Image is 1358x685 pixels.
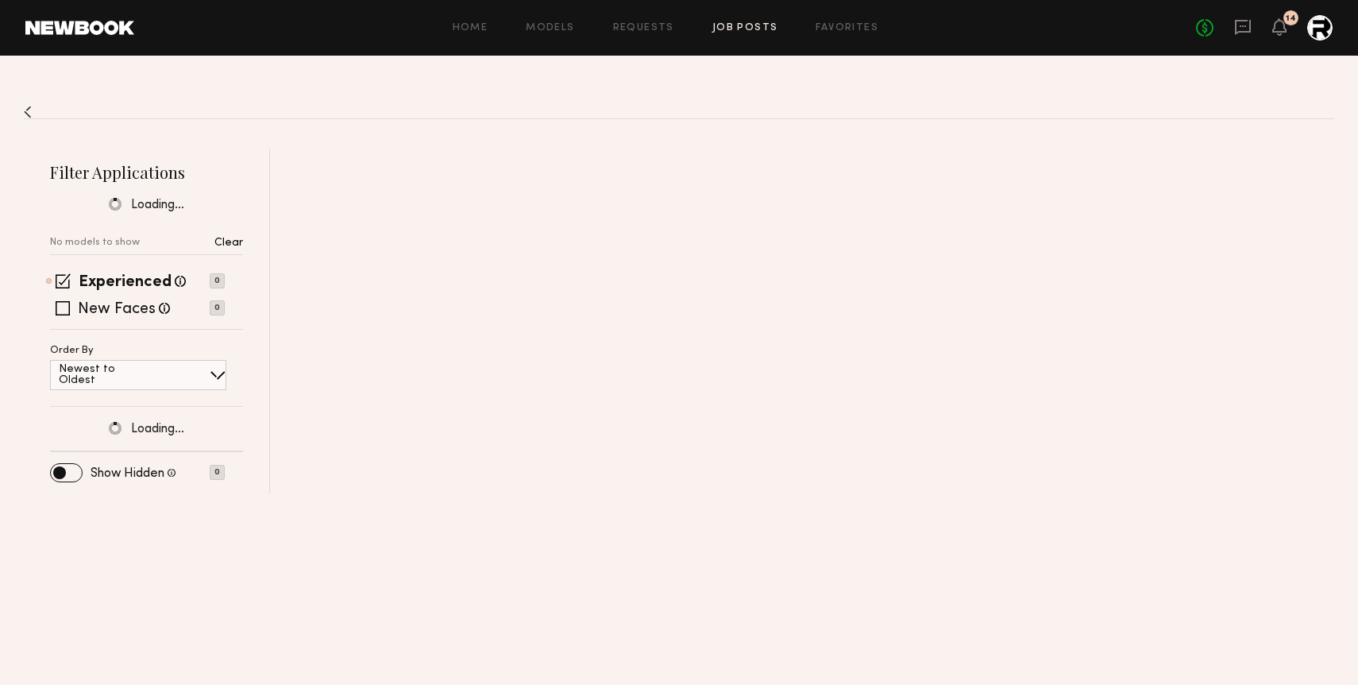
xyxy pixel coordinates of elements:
[24,106,32,118] img: Back to previous page
[816,23,878,33] a: Favorites
[131,423,184,436] span: Loading…
[78,302,156,318] label: New Faces
[50,346,94,356] p: Order By
[526,23,574,33] a: Models
[59,364,153,386] p: Newest to Oldest
[1286,14,1296,23] div: 14
[453,23,488,33] a: Home
[210,300,225,315] p: 0
[613,23,674,33] a: Requests
[210,465,225,480] p: 0
[131,199,184,212] span: Loading…
[91,467,164,480] label: Show Hidden
[50,161,243,183] h2: Filter Applications
[214,238,243,249] p: Clear
[79,275,172,291] label: Experienced
[210,273,225,288] p: 0
[712,23,778,33] a: Job Posts
[50,238,140,248] p: No models to show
